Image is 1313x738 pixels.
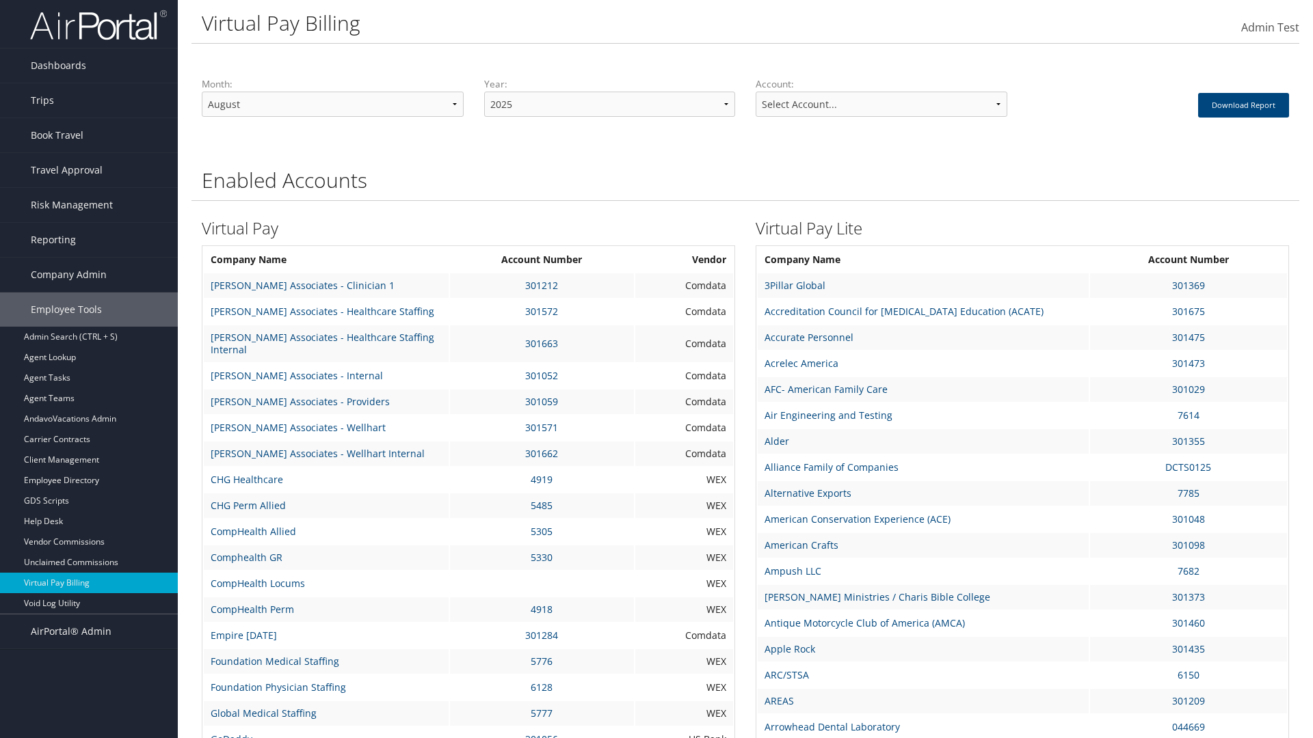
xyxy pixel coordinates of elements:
[1172,590,1205,603] a: 301373
[1172,435,1205,448] a: 301355
[211,305,434,318] a: [PERSON_NAME] Associates - Healthcare Staffing
[525,369,558,382] a: 301052
[765,279,825,292] a: 3Pillar Global
[202,166,1289,195] h1: Enabled Accounts
[31,49,86,83] span: Dashboards
[765,512,951,525] a: American Conservation Experience (ACE)
[635,273,733,298] td: Comdata
[635,493,733,518] td: WEX
[202,77,464,91] label: Month:
[1198,93,1289,118] button: Download Report
[765,487,851,500] a: Alternative Exports
[765,383,888,396] a: AFC- American Family Care
[756,77,1007,91] label: Account:
[765,642,815,655] a: Apple Rock
[525,447,558,460] a: 301662
[1178,409,1199,422] a: 7614
[758,247,1089,272] th: Company Name
[1172,279,1205,292] a: 301369
[211,279,395,292] a: [PERSON_NAME] Associates - Clinician 1
[635,519,733,544] td: WEX
[211,525,296,538] a: CompHealth Allied
[765,564,821,577] a: Ampush LLC
[211,629,277,642] a: Empire [DATE]
[765,668,809,681] a: ARC/STSA
[1172,694,1205,707] a: 301209
[1172,512,1205,525] a: 301048
[1090,247,1287,272] th: Account Number
[635,675,733,700] td: WEX
[211,551,282,564] a: Comphealth GR
[765,331,853,344] a: Accurate Personnel
[531,655,553,668] a: 5776
[635,597,733,622] td: WEX
[525,395,558,408] a: 301059
[31,83,54,118] span: Trips
[211,369,383,382] a: [PERSON_NAME] Associates - Internal
[1172,616,1205,629] a: 301460
[531,681,553,694] a: 6128
[635,299,733,324] td: Comdata
[531,473,553,486] a: 4919
[1172,331,1205,344] a: 301475
[211,421,386,434] a: [PERSON_NAME] Associates - Wellhart
[635,571,733,596] td: WEX
[765,590,990,603] a: [PERSON_NAME] Ministries / Charis Bible College
[765,720,900,733] a: Arrowhead Dental Laboratory
[635,467,733,492] td: WEX
[531,525,553,538] a: 5305
[635,415,733,440] td: Comdata
[202,9,1289,38] h1: Virtual Pay Billing
[31,223,76,257] span: Reporting
[211,577,305,590] a: CompHealth Locums
[635,623,733,648] td: Comdata
[765,305,1044,318] a: Accreditation Council for [MEDICAL_DATA] Education (ACATE)
[635,247,733,272] th: Vendor
[635,325,733,362] td: Comdata
[211,331,434,356] a: [PERSON_NAME] Associates - Healthcare Staffing Internal
[31,258,107,292] span: Company Admin
[211,499,286,512] a: CHG Perm Allied
[211,603,294,616] a: CompHealth Perm
[1172,642,1205,655] a: 301435
[525,421,558,434] a: 301571
[765,538,838,551] a: American Crafts
[765,357,838,370] a: Acrelec America
[1178,668,1199,681] a: 6150
[484,77,736,91] label: Year:
[525,629,558,642] a: 301284
[30,9,167,41] img: airportal-logo.png
[31,614,111,648] span: AirPortal® Admin
[525,279,558,292] a: 301212
[1172,383,1205,396] a: 301029
[31,118,83,152] span: Book Travel
[635,364,733,388] td: Comdata
[211,681,346,694] a: Foundation Physician Staffing
[531,499,553,512] a: 5485
[211,655,339,668] a: Foundation Medical Staffing
[525,305,558,318] a: 301572
[525,337,558,350] a: 301663
[635,441,733,466] td: Comdata
[202,217,735,240] h2: Virtual Pay
[1165,461,1211,474] a: DCTS0125
[31,153,103,187] span: Travel Approval
[204,247,449,272] th: Company Name
[450,247,634,272] th: Account Number
[1172,538,1205,551] a: 301098
[756,217,1289,240] h2: Virtual Pay Lite
[765,616,965,629] a: Antique Motorcycle Club of America (AMCA)
[211,395,390,408] a: [PERSON_NAME] Associates - Providers
[765,461,899,474] a: Alliance Family of Companies
[635,545,733,570] td: WEX
[765,409,892,422] a: Air Engineering and Testing
[635,649,733,674] td: WEX
[31,188,113,222] span: Risk Management
[1172,305,1205,318] a: 301675
[765,694,794,707] a: AREAS
[1172,357,1205,370] a: 301473
[31,292,102,327] span: Employee Tools
[211,473,283,486] a: CHG Healthcare
[1178,487,1199,500] a: 7785
[531,603,553,616] a: 4918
